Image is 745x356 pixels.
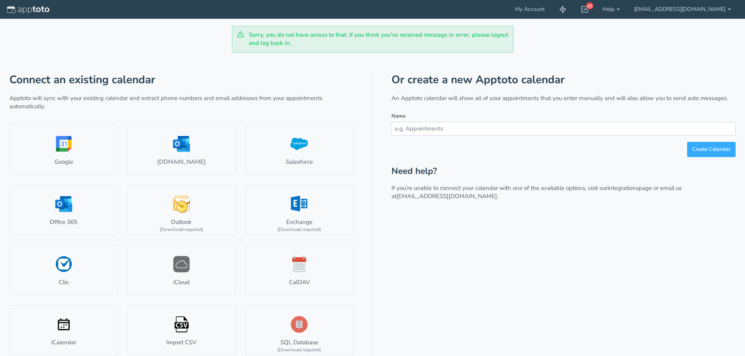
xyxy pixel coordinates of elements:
div: (Download required) [277,226,321,233]
a: [EMAIL_ADDRESS][DOMAIN_NAME]. [397,192,498,200]
a: iCalendar [9,305,118,356]
a: [DOMAIN_NAME] [127,125,235,175]
div: 10 [586,2,593,9]
h2: Need help? [391,166,736,176]
p: If you’re unable to connect your calendar with one of the available options, visit our page or em... [391,184,736,201]
p: Apptoto will sync with your existing calendar and extract phone numbers and email addresses from ... [9,94,354,111]
h1: Connect an existing calendar [9,74,354,86]
button: Create Calendar [687,142,736,157]
a: Import CSV [127,305,235,356]
a: Clio [9,245,118,296]
a: Outlook [127,185,235,236]
a: SQL Database [245,305,354,356]
a: iCloud [127,245,235,296]
div: (Download required) [160,226,203,233]
a: integrations [608,184,639,192]
a: Exchange [245,185,354,236]
a: Google [9,125,118,175]
a: CalDAV [245,245,354,296]
a: Office 365 [9,185,118,236]
h1: Or create a new Apptoto calendar [391,74,736,86]
div: (Download required) [277,347,321,353]
a: Salesforce [245,125,354,175]
div: Sorry, you do not have access to that. If you think you've received message in error, please logo... [232,26,513,53]
img: logo-apptoto--white.svg [7,6,49,14]
label: Name [391,113,406,120]
input: e.g. Appointments [391,122,736,136]
p: An Apptoto calendar will show all of your appointments that you enter manually and will also allo... [391,94,736,102]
